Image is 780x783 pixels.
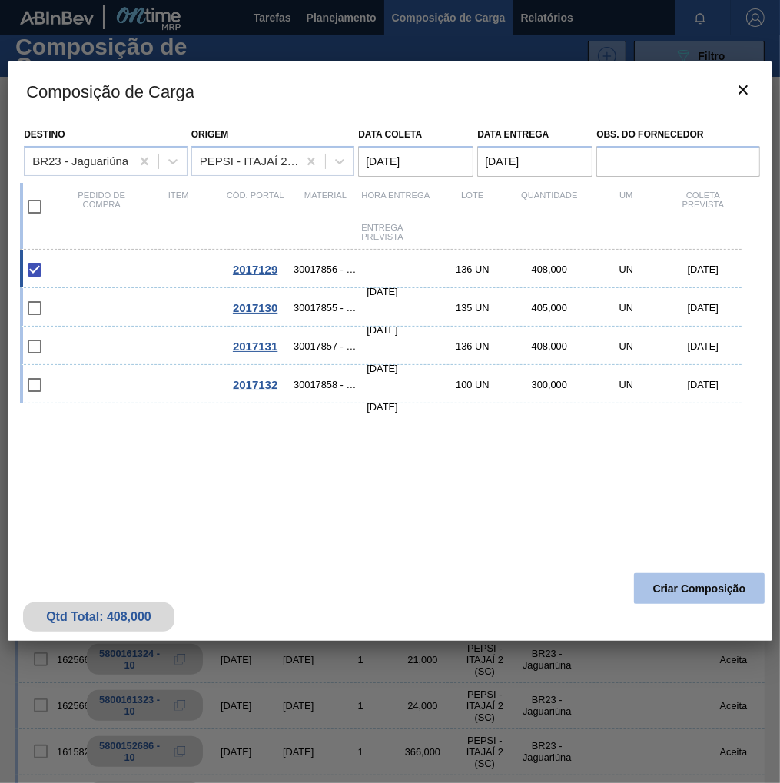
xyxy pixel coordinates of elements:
[588,340,665,352] div: UN
[344,223,421,241] div: Entrega Prevista
[358,129,422,140] label: Data coleta
[35,610,163,624] div: Qtd Total: 408,000
[358,146,473,177] input: dd/mm/yyyy
[434,264,511,275] div: 136 UN
[511,264,588,275] div: 408,000
[233,263,277,276] span: 2017129
[200,154,300,168] div: PEPSI - ITAJAÍ 2 (SC)
[434,302,511,314] div: 135 UN
[665,191,742,223] div: Coleta Prevista
[233,378,277,391] span: 2017132
[294,264,357,275] span: 30017856 - KIT GATORADE LIMAO NF23
[233,301,277,314] span: 2017130
[588,264,665,275] div: UN
[596,124,760,146] label: Obs. do Fornecedor
[511,379,588,390] div: 300,000
[24,129,65,140] label: Destino
[217,340,294,353] div: Ir para o Pedido
[344,401,421,413] div: [DATE]
[477,129,549,140] label: Data entrega
[8,61,772,120] h3: Composição de Carga
[294,191,357,223] div: Material
[588,191,665,223] div: UM
[294,340,357,352] span: 30017857 - KIT GATORADE MOMARACUJA NF23
[233,340,277,353] span: 2017131
[477,146,592,177] input: dd/mm/yyyy
[434,340,511,352] div: 136 UN
[665,264,742,275] div: [DATE]
[32,154,128,168] div: BR23 - Jaguariúna
[511,340,588,352] div: 408,000
[434,379,511,390] div: 100 UN
[294,379,357,390] span: 30017858 - KIT GATORADE UVA NF23
[191,129,229,140] label: Origem
[665,340,742,352] div: [DATE]
[63,191,140,223] div: Pedido de compra
[434,191,511,223] div: Lote
[217,378,294,391] div: Ir para o Pedido
[140,191,217,223] div: Item
[588,302,665,314] div: UN
[217,191,294,223] div: Cód. Portal
[665,379,742,390] div: [DATE]
[511,191,588,223] div: Quantidade
[217,263,294,276] div: Ir para o Pedido
[634,573,765,604] button: Criar Composição
[357,191,434,223] div: Hora Entrega
[344,324,421,336] div: [DATE]
[588,379,665,390] div: UN
[294,302,357,314] span: 30017855 - KIT GATORADE LARANJA NF23
[665,302,742,314] div: [DATE]
[511,302,588,314] div: 405,000
[344,363,421,374] div: [DATE]
[344,286,421,297] div: [DATE]
[217,301,294,314] div: Ir para o Pedido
